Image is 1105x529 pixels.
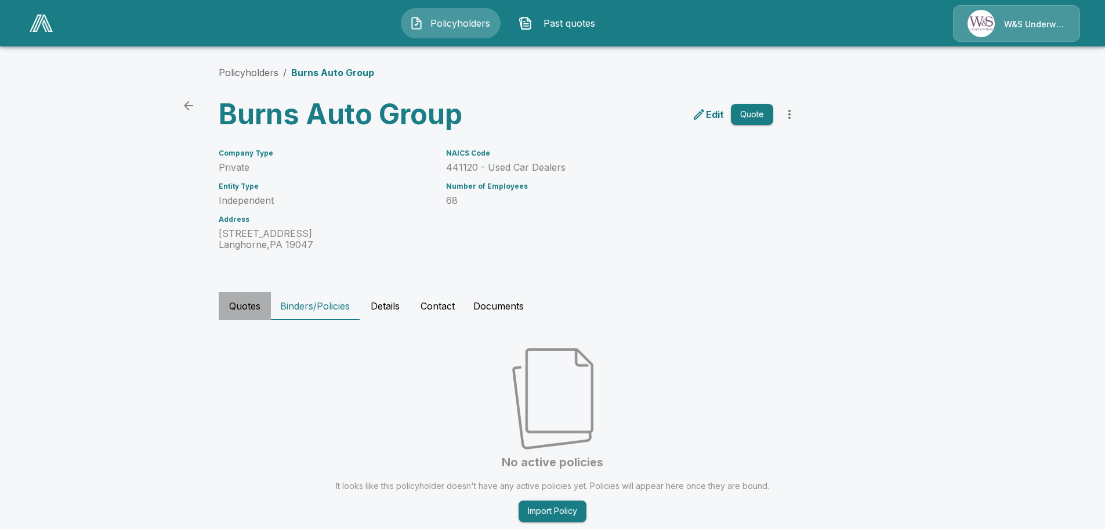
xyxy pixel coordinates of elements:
button: Binders/Policies [271,292,359,320]
h6: Address [219,215,432,224]
button: Details [359,292,411,320]
p: Burns Auto Group [291,66,374,80]
a: back [177,94,200,117]
img: Past quotes Icon [519,16,532,30]
h6: Company Type [219,149,432,157]
span: Past quotes [537,16,601,30]
li: / [283,66,287,80]
a: Policyholders [219,67,278,78]
button: Quotes [219,292,271,320]
img: Policyholders Icon [410,16,423,30]
p: Edit [706,107,724,121]
h6: NAICS Code [446,149,773,157]
button: Import Policy [519,501,586,522]
p: Independent [219,195,432,206]
h6: Entity Type [219,182,432,190]
span: Policyholders [428,16,492,30]
p: [STREET_ADDRESS] Langhorne , PA 19047 [219,228,432,250]
p: Private [219,162,432,173]
button: Documents [464,292,533,320]
h3: Burns Auto Group [219,98,505,131]
p: 441120 - Used Car Dealers [446,162,773,173]
img: AA Logo [30,15,53,32]
p: 68 [446,195,773,206]
a: edit [690,105,726,124]
button: Past quotes IconPast quotes [510,8,610,38]
button: Contact [411,292,464,320]
button: Quote [731,104,773,125]
h6: Number of Employees [446,182,773,190]
img: Empty state [512,348,593,449]
nav: breadcrumb [219,66,374,80]
button: Policyholders IconPolicyholders [401,8,501,38]
button: more [778,103,801,126]
div: policyholder tabs [219,292,887,320]
p: It looks like this policyholder doesn't have any active policies yet. Policies will appear here o... [336,480,769,491]
h6: No active policies [502,454,603,471]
